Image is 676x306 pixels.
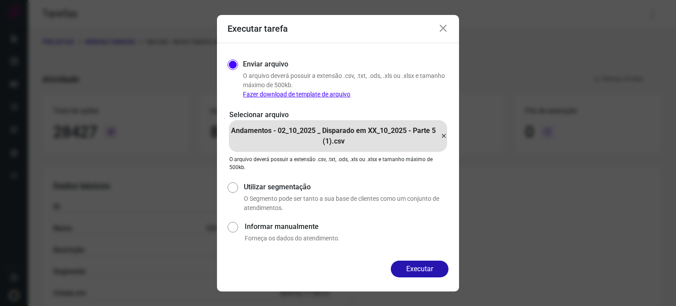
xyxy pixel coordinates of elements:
p: Selecionar arquivo [229,110,447,120]
label: Utilizar segmentação [244,182,448,192]
h3: Executar tarefa [228,23,288,34]
p: Forneça os dados do atendimento. [245,234,448,243]
p: O Segmento pode ser tanto a sua base de clientes como um conjunto de atendimentos. [244,194,448,213]
p: O arquivo deverá possuir a extensão .csv, .txt, .ods, .xls ou .xlsx e tamanho máximo de 500kb. [243,71,448,99]
p: O arquivo deverá possuir a extensão .csv, .txt, .ods, .xls ou .xlsx e tamanho máximo de 500kb. [229,155,447,171]
a: Fazer download de template de arquivo [243,91,350,98]
label: Enviar arquivo [243,59,288,70]
p: Andamentos - 02_10_2025 _ Disparado em XX_10_2025 - Parte 5 (1).csv [229,125,438,147]
button: Executar [391,261,448,277]
label: Informar manualmente [245,221,448,232]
